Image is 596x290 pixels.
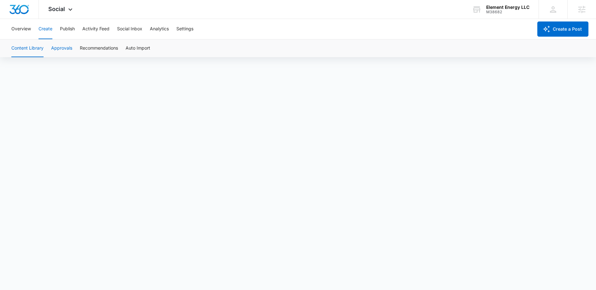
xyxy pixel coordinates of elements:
[82,19,109,39] button: Activity Feed
[150,19,169,39] button: Analytics
[11,19,31,39] button: Overview
[486,5,529,10] div: account name
[126,39,150,57] button: Auto Import
[51,39,72,57] button: Approvals
[38,19,52,39] button: Create
[176,19,193,39] button: Settings
[117,19,142,39] button: Social Inbox
[60,19,75,39] button: Publish
[80,39,118,57] button: Recommendations
[537,21,588,37] button: Create a Post
[11,39,44,57] button: Content Library
[48,6,65,12] span: Social
[486,10,529,14] div: account id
